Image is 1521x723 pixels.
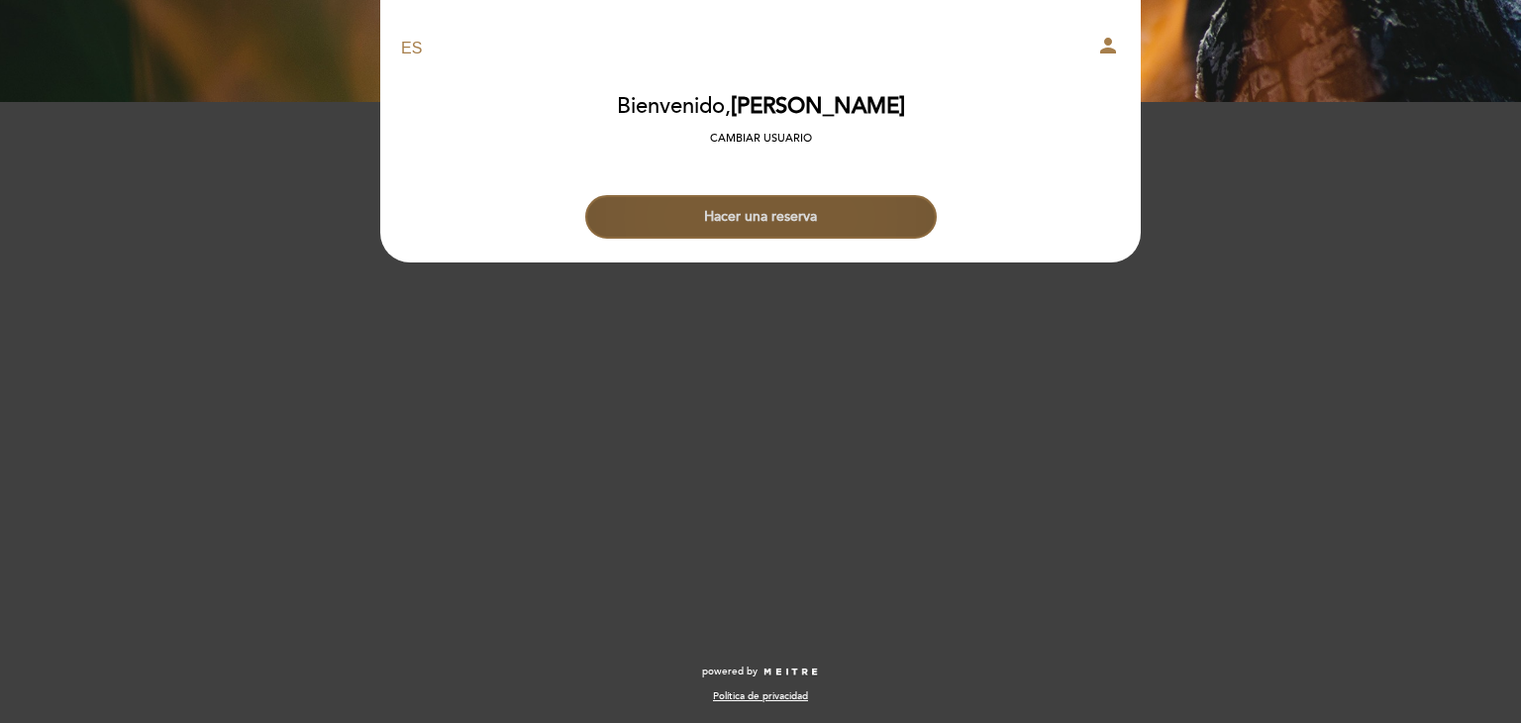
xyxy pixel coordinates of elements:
span: powered by [702,665,758,678]
h2: Bienvenido, [617,95,905,119]
button: Hacer una reserva [585,195,937,239]
a: [PERSON_NAME] [637,22,884,76]
button: Cambiar usuario [704,130,818,148]
i: person [1096,34,1120,57]
img: MEITRE [762,668,819,677]
button: person [1096,34,1120,64]
span: [PERSON_NAME] [731,93,905,120]
a: powered by [702,665,819,678]
a: Política de privacidad [713,689,808,703]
